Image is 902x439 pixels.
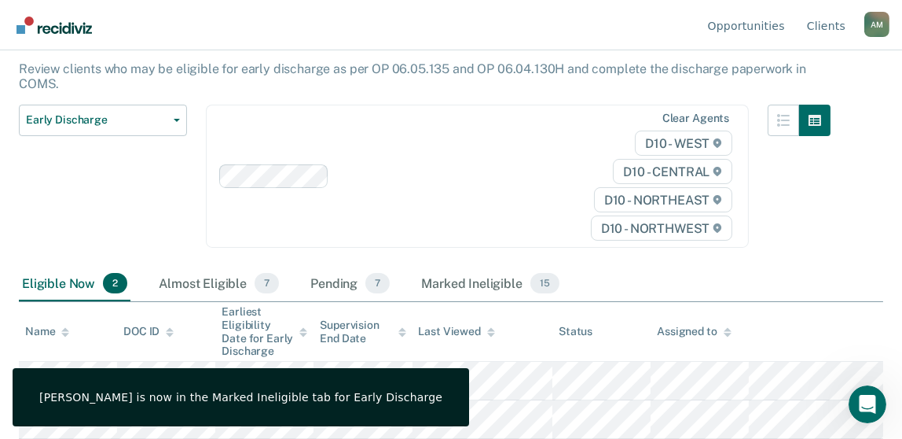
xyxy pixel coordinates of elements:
div: Status [559,325,592,338]
span: 7 [365,273,390,293]
div: Assigned to [657,325,731,338]
div: Name [25,325,69,338]
div: Clear agents [662,112,729,125]
div: Supervision End Date [320,319,405,345]
iframe: Intercom live chat [849,386,886,423]
span: 15 [530,273,559,293]
span: Early Discharge [26,113,167,127]
span: D10 - CENTRAL [613,159,732,184]
div: Eligible Now2 [19,267,130,301]
div: Almost Eligible7 [156,267,282,301]
span: 7 [255,273,279,293]
div: DOC ID [123,325,174,338]
img: Recidiviz [16,17,92,34]
div: A M [864,12,889,37]
div: Last Viewed [419,325,495,338]
span: 2 [103,273,127,293]
div: [PERSON_NAME] is now in the Marked Ineligible tab for Early Discharge [39,390,442,404]
div: Marked Ineligible15 [418,267,562,301]
button: Profile dropdown button [864,12,889,37]
span: D10 - NORTHEAST [594,187,732,212]
div: Pending7 [307,267,393,301]
button: Early Discharge [19,105,187,136]
span: D10 - NORTHWEST [591,216,732,241]
span: D10 - WEST [635,131,732,156]
div: Earliest Eligibility Date for Early Discharge [222,305,307,358]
